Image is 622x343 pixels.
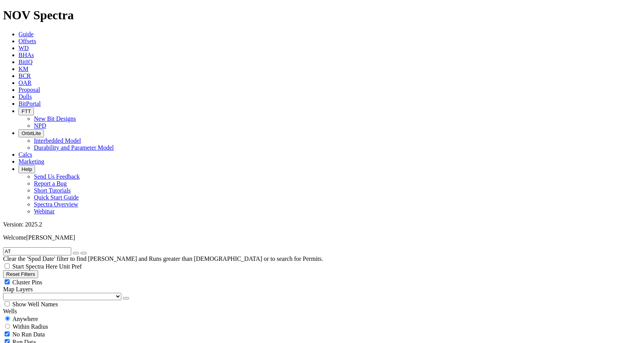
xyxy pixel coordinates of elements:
[18,129,44,137] button: OrbitLite
[18,158,44,165] a: Marketing
[34,173,80,180] a: Send Us Feedback
[22,130,41,136] span: OrbitLite
[13,323,48,330] span: Within Radius
[3,247,71,255] input: Search
[59,263,82,270] span: Unit Pref
[34,115,76,122] a: New Bit Designs
[5,264,10,269] input: Start Spectra Here
[3,286,33,292] span: Map Layers
[18,38,36,44] a: Offsets
[18,66,29,72] a: KM
[18,59,32,65] a: BitIQ
[3,270,38,278] button: Reset Filters
[12,331,45,338] span: No Run Data
[18,73,31,79] a: BCR
[34,137,81,144] a: Interbedded Model
[12,301,58,308] span: Show Well Names
[22,108,31,114] span: FTT
[34,180,67,187] a: Report a Bug
[18,52,34,58] a: BHAs
[3,234,619,241] p: Welcome
[18,86,40,93] a: Proposal
[12,316,38,322] span: Anywhere
[18,93,32,100] a: Dulls
[18,165,35,173] button: Help
[3,308,619,315] div: Wells
[3,255,323,262] span: Clear the 'Spud Date' filter to find [PERSON_NAME] and Runs greater than [DEMOGRAPHIC_DATA] or to...
[3,8,619,22] h1: NOV Spectra
[34,122,46,129] a: NPD
[18,100,41,107] a: BitPortal
[34,144,114,151] a: Durability and Parameter Model
[26,234,75,241] span: [PERSON_NAME]
[34,208,55,215] a: Webinar
[12,263,57,270] span: Start Spectra Here
[34,187,71,194] a: Short Tutorials
[3,221,619,228] div: Version: 2025.2
[18,31,34,37] a: Guide
[18,151,32,158] a: Calcs
[34,194,79,201] a: Quick Start Guide
[18,79,32,86] a: OAR
[22,166,32,172] span: Help
[12,279,42,286] span: Cluster Pins
[34,201,78,208] a: Spectra Overview
[18,45,29,51] a: WD
[18,107,34,115] button: FTT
